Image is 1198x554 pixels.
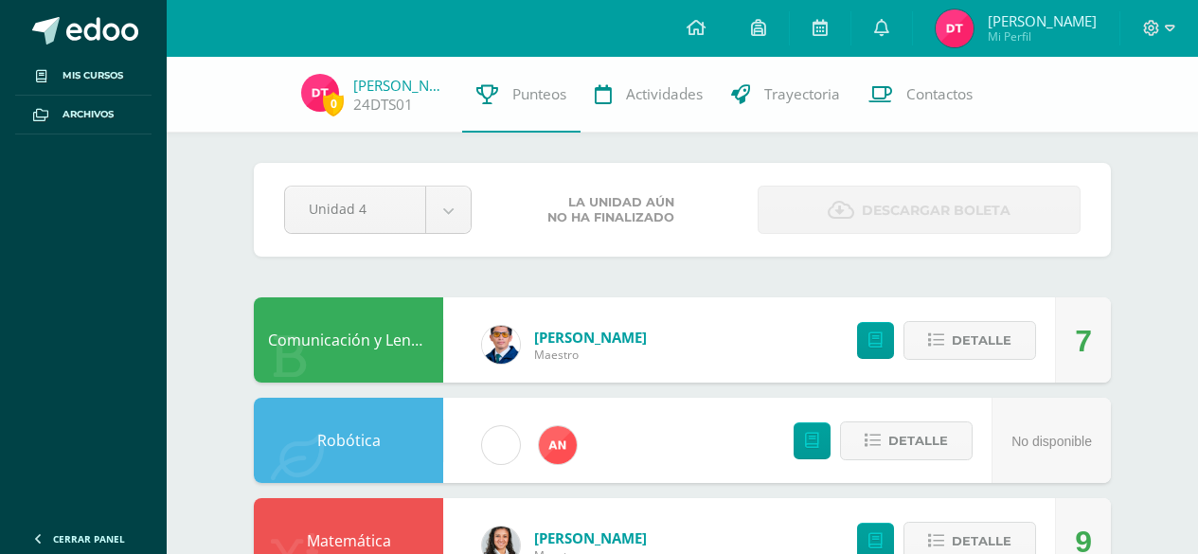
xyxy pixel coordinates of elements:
a: Archivos [15,96,152,134]
span: Maestro [534,347,647,363]
button: Detalle [840,421,973,460]
span: Descargar boleta [862,188,1010,234]
span: [PERSON_NAME] [534,528,647,547]
a: Unidad 4 [285,187,471,233]
span: Mi Perfil [988,28,1097,45]
span: Contactos [906,84,973,104]
a: Trayectoria [717,57,854,133]
span: Detalle [952,323,1011,358]
a: Punteos [462,57,581,133]
img: 059ccfba660c78d33e1d6e9d5a6a4bb6.png [482,326,520,364]
button: Detalle [903,321,1036,360]
a: Mis cursos [15,57,152,96]
a: 24DTS01 [353,95,413,115]
img: 71abf2bd482ea5c0124037d671430b91.png [301,74,339,112]
div: Comunicación y Lenguaje L.1 [254,297,443,383]
span: No disponible [1011,434,1092,449]
img: 71abf2bd482ea5c0124037d671430b91.png [936,9,974,47]
span: [PERSON_NAME] [988,11,1097,30]
span: La unidad aún no ha finalizado [547,195,674,225]
div: 7 [1075,298,1092,384]
span: Unidad 4 [309,187,402,231]
span: Cerrar panel [53,532,125,545]
span: Archivos [63,107,114,122]
span: 0 [323,92,344,116]
img: cae4b36d6049cd6b8500bd0f72497672.png [482,426,520,464]
span: [PERSON_NAME] [534,328,647,347]
div: Robótica [254,398,443,483]
span: Mis cursos [63,68,123,83]
span: Punteos [512,84,566,104]
a: [PERSON_NAME] [353,76,448,95]
span: Actividades [626,84,703,104]
a: Contactos [854,57,987,133]
span: Trayectoria [764,84,840,104]
span: Detalle [888,423,948,458]
a: Actividades [581,57,717,133]
img: 35a1f8cfe552b0525d1a6bbd90ff6c8c.png [539,426,577,464]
